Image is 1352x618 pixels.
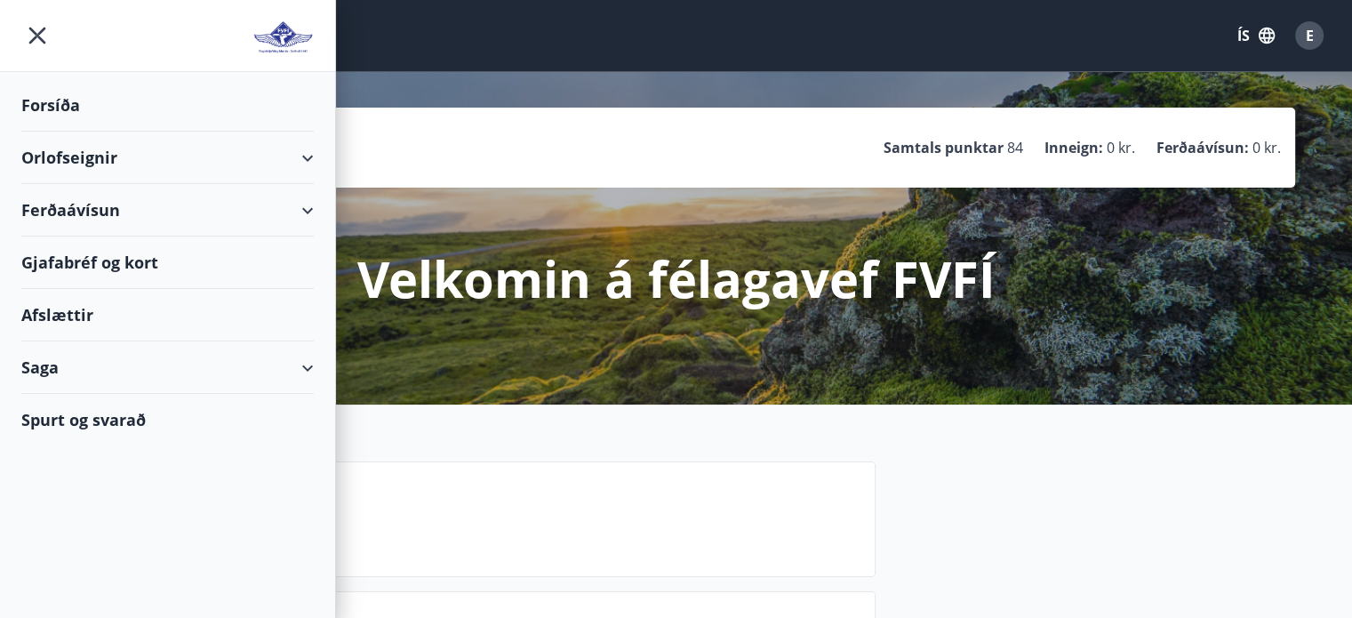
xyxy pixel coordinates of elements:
div: Orlofseignir [21,132,314,184]
span: E [1306,26,1314,45]
img: union_logo [252,20,314,55]
p: Inneign : [1044,138,1103,157]
button: menu [21,20,53,52]
span: 0 kr. [1107,138,1135,157]
div: Gjafabréf og kort [21,237,314,289]
div: Afslættir [21,289,314,341]
p: Velkomin á félagavef FVFÍ [357,245,996,312]
p: Samtals punktar [884,138,1004,157]
p: Ferðaávísun : [1156,138,1249,157]
span: 0 kr. [1252,138,1281,157]
div: Forsíða [21,79,314,132]
span: 84 [1007,138,1023,157]
button: ÍS [1228,20,1284,52]
div: Ferðaávísun [21,184,314,237]
p: Næstu helgi [188,507,860,537]
div: Spurt og svarað [21,394,314,445]
button: E [1288,14,1331,57]
div: Saga [21,341,314,394]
